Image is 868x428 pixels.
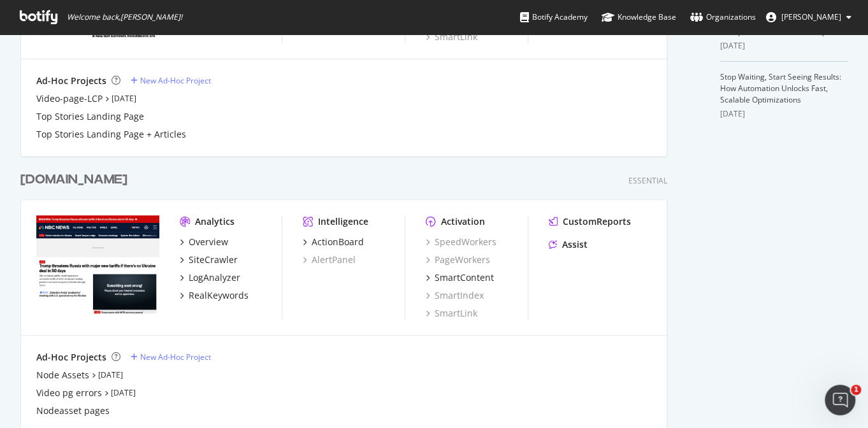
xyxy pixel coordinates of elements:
[720,15,847,37] a: Botify Empowers Brands to Move at the Speed of AI with 6 New Updates
[131,352,211,362] a: New Ad-Hoc Project
[111,387,136,398] a: [DATE]
[189,253,238,266] div: SiteCrawler
[756,7,862,27] button: [PERSON_NAME]
[36,369,89,382] a: Node Assets
[426,31,477,43] a: SmartLink
[180,271,240,284] a: LogAnalyzer
[303,236,364,248] a: ActionBoard
[426,289,484,302] a: SmartIndex
[20,171,127,189] div: [DOMAIN_NAME]
[426,307,477,320] a: SmartLink
[180,253,238,266] a: SiteCrawler
[180,289,249,302] a: RealKeywords
[36,404,110,417] a: Nodeasset pages
[720,71,841,105] a: Stop Waiting, Start Seeing Results: How Automation Unlocks Fast, Scalable Optimizations
[563,215,631,228] div: CustomReports
[562,238,588,251] div: Assist
[426,271,494,284] a: SmartContent
[189,271,240,284] div: LogAnalyzer
[98,369,123,380] a: [DATE]
[628,175,667,186] div: Essential
[36,75,106,87] div: Ad-Hoc Projects
[195,215,235,228] div: Analytics
[140,352,211,362] div: New Ad-Hoc Project
[303,253,356,266] a: AlertPanel
[441,215,485,228] div: Activation
[140,75,211,86] div: New Ad-Hoc Project
[602,11,676,24] div: Knowledge Base
[851,385,861,395] span: 1
[36,110,144,123] a: Top Stories Landing Page
[520,11,588,24] div: Botify Academy
[112,93,136,104] a: [DATE]
[720,40,848,52] div: [DATE]
[20,171,133,189] a: [DOMAIN_NAME]
[825,385,855,415] iframe: Intercom live chat
[36,128,186,141] a: Top Stories Landing Page + Articles
[690,11,756,24] div: Organizations
[312,236,364,248] div: ActionBoard
[549,238,588,251] a: Assist
[720,108,848,120] div: [DATE]
[131,75,211,86] a: New Ad-Hoc Project
[189,289,249,302] div: RealKeywords
[781,11,841,22] span: Joy Kemp
[36,351,106,364] div: Ad-Hoc Projects
[180,236,228,248] a: Overview
[189,236,228,248] div: Overview
[36,215,159,313] img: nbcnews.com
[549,215,631,228] a: CustomReports
[426,236,496,248] a: SpeedWorkers
[36,92,103,105] a: Video-page-LCP
[318,215,368,228] div: Intelligence
[67,12,182,22] span: Welcome back, [PERSON_NAME] !
[426,253,490,266] a: PageWorkers
[435,271,494,284] div: SmartContent
[36,387,102,399] a: Video pg errors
